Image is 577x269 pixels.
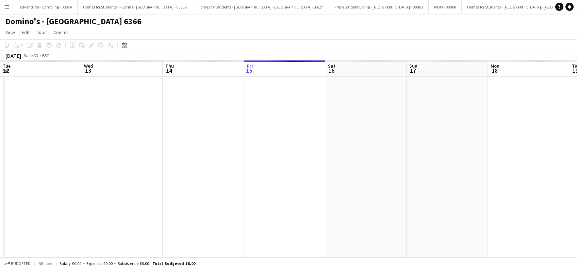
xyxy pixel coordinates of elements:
[22,29,30,35] span: Edit
[78,0,192,14] button: Homes for Students - Flyering - [GEOGRAPHIC_DATA] - 00859
[247,63,253,69] span: Fri
[42,53,49,58] div: BST
[192,0,329,14] button: Homes for Students - [GEOGRAPHIC_DATA] - [GEOGRAPHIC_DATA]-16627
[329,0,429,14] button: Fresh Student Living - [GEOGRAPHIC_DATA] - 00863
[3,63,11,69] span: Tue
[14,0,78,14] button: Adventuros - Sampling - 00824
[491,63,499,69] span: Mon
[490,67,499,74] span: 18
[22,53,39,58] span: Week 33
[152,261,195,266] span: Total Budgeted £0.00
[60,261,195,266] div: Salary £0.00 + Expenses £0.00 + Subsistence £0.00 =
[408,67,417,74] span: 17
[164,67,174,74] span: 14
[5,29,15,35] span: View
[83,67,93,74] span: 13
[19,28,32,37] a: Edit
[409,63,417,69] span: Sun
[165,63,174,69] span: Thu
[3,260,32,267] button: Budgeted
[84,63,93,69] span: Wed
[51,28,71,37] a: Comms
[36,29,47,35] span: Jobs
[246,67,253,74] span: 15
[2,67,11,74] span: 12
[37,261,54,266] span: All jobs
[11,261,31,266] span: Budgeted
[53,29,69,35] span: Comms
[34,28,49,37] a: Jobs
[5,52,21,59] div: [DATE]
[328,63,335,69] span: Sat
[3,28,18,37] a: View
[327,67,335,74] span: 16
[429,0,462,14] button: NOW - 00860
[5,16,142,26] h1: Domino's - [GEOGRAPHIC_DATA] 6366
